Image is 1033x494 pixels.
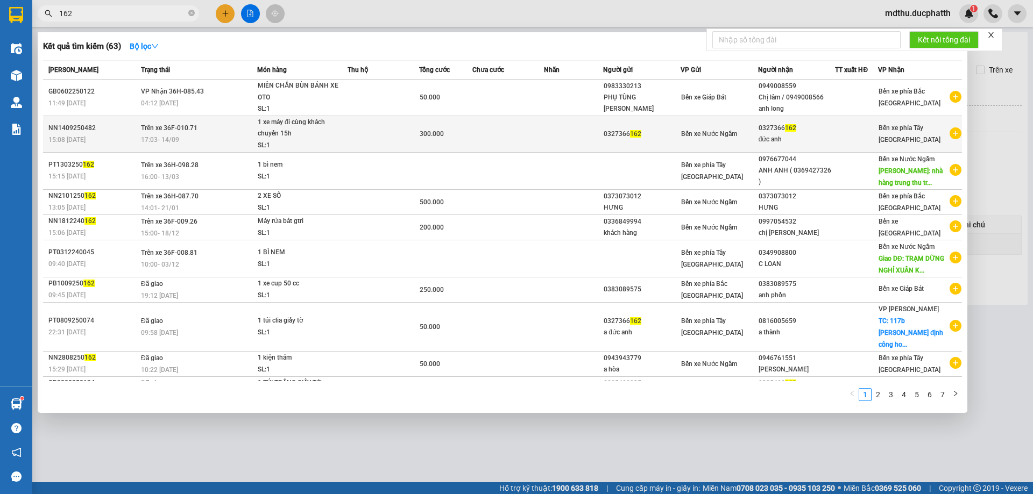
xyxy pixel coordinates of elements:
[759,247,835,259] div: 0349908800
[949,388,962,401] li: Next Page
[419,66,450,74] span: Tổng cước
[604,378,680,389] div: 0825402035
[681,198,737,206] span: Bến xe Nước Ngầm
[604,81,680,92] div: 0983330213
[681,66,701,74] span: VP Gửi
[604,202,680,213] div: HƯNG
[257,66,287,74] span: Món hàng
[11,43,22,54] img: warehouse-icon
[84,192,96,199] span: 162
[759,165,835,188] div: ANH ANH ( 0369427326 )
[141,66,170,74] span: Trạng thái
[604,353,680,364] div: 0943943779
[759,278,835,290] div: 0383089575
[258,202,338,214] div: SL: 1
[712,31,901,48] input: Nhập số tổng đài
[879,354,940,374] span: Bến xe phía Tây [GEOGRAPHIC_DATA]
[759,353,835,364] div: 0946761551
[910,388,923,401] li: 5
[604,284,680,295] div: 0383089575
[759,364,835,375] div: [PERSON_NAME]
[258,247,338,259] div: 1 BÌ NEM
[258,352,338,364] div: 1 kiện thảm
[950,320,961,332] span: plus-circle
[48,260,86,268] span: 09:40 [DATE]
[936,388,949,401] li: 7
[258,259,338,270] div: SL: 1
[11,447,22,457] span: notification
[48,328,86,336] span: 22:31 [DATE]
[885,389,897,400] a: 3
[759,123,835,134] div: 0327366
[141,218,197,225] span: Trên xe 36F-009.26
[879,243,935,250] span: Bến xe Nước Ngầm
[141,136,179,144] span: 17:03 - 14/09
[188,10,195,16] span: close-circle
[759,290,835,301] div: anh phồn
[48,352,138,363] div: NN2808250
[604,327,680,338] div: a đức anh
[141,161,199,169] span: Trên xe 36H-098.28
[849,390,855,397] span: left
[759,134,835,145] div: đức anh
[937,389,949,400] a: 7
[604,216,680,227] div: 0336849994
[859,389,871,400] a: 1
[141,99,178,107] span: 04:12 [DATE]
[48,136,86,144] span: 15:08 [DATE]
[909,31,979,48] button: Kết nối tổng đài
[681,249,743,268] span: Bến xe phía Tây [GEOGRAPHIC_DATA]
[48,315,138,326] div: PT0809250074
[759,216,835,227] div: 0997054532
[141,88,204,95] span: VP Nhận 36H-085.43
[258,216,338,227] div: Máy rửa bát gtri
[950,91,961,103] span: plus-circle
[879,155,935,163] span: Bến xe Nước Ngầm
[759,259,835,270] div: C LOAN
[879,285,924,292] span: Bến xe Giáp Bát
[141,366,178,374] span: 10:22 [DATE]
[258,190,338,202] div: 2 XE SỐ
[879,218,940,237] span: Bến xe [GEOGRAPHIC_DATA]
[630,317,641,325] span: 162
[950,252,961,263] span: plus-circle
[141,317,163,325] span: Đã giao
[759,227,835,239] div: chị [PERSON_NAME]
[141,261,179,268] span: 10:00 - 03/12
[950,357,961,369] span: plus-circle
[258,290,338,302] div: SL: 1
[48,86,138,97] div: GB0602250122
[835,66,868,74] span: TT xuất HĐ
[759,154,835,165] div: 0976677044
[420,94,440,101] span: 50.000
[59,8,186,19] input: Tìm tên, số ĐT hoặc mã đơn
[420,323,440,331] span: 50.000
[603,66,633,74] span: Người gửi
[11,423,22,433] span: question-circle
[604,364,680,375] div: a hòa
[258,364,338,376] div: SL: 1
[258,80,338,103] div: MIẾN CHẮN BÙN BÁNH XE OTO
[872,389,884,400] a: 2
[151,42,159,50] span: down
[872,388,885,401] li: 2
[879,255,944,274] span: Giao DĐ: TRẠM DỪNG NGHỈ XUÂN K...
[878,66,904,74] span: VP Nhận
[48,66,98,74] span: [PERSON_NAME]
[83,280,95,287] span: 162
[681,360,737,368] span: Bến xe Nước Ngầm
[420,286,444,293] span: 250.000
[879,167,943,187] span: [PERSON_NAME]: nhà hàng trung thu tr...
[911,389,923,400] a: 5
[11,70,22,81] img: warehouse-icon
[48,291,86,299] span: 09:45 [DATE]
[604,316,680,327] div: 0327366
[879,317,943,348] span: TC: 117b [PERSON_NAME] định công ho...
[121,38,167,55] button: Bộ lọcdown
[950,220,961,232] span: plus-circle
[859,388,872,401] li: 1
[950,164,961,176] span: plus-circle
[950,195,961,207] span: plus-circle
[879,124,940,144] span: Bến xe phía Tây [GEOGRAPHIC_DATA]
[681,317,743,337] span: Bến xe phía Tây [GEOGRAPHIC_DATA]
